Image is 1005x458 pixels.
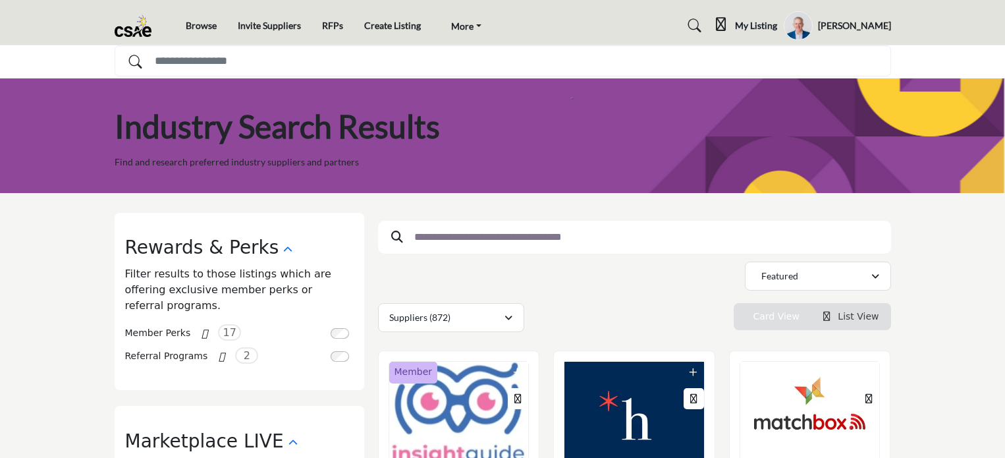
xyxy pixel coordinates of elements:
[378,303,524,332] button: Suppliers (872)
[811,303,891,330] li: List View
[238,20,301,31] a: Invite Suppliers
[689,367,697,378] a: Add To List
[389,311,450,324] p: Suppliers (872)
[818,19,891,32] h5: [PERSON_NAME]
[734,303,811,330] li: Card View
[331,351,349,362] input: Switch to Referral Programs
[125,345,208,368] label: Referral Programs
[745,262,891,291] button: Featured
[322,20,343,31] a: RFPs
[761,270,798,283] p: Featured
[716,18,777,34] div: My Listing
[676,15,709,37] a: Search
[218,324,241,341] span: 17
[235,347,258,364] span: 2
[364,20,421,31] a: Create Listing
[186,20,217,31] a: Browse
[115,15,159,37] img: Site Logo
[735,20,777,32] h5: My Listing
[125,430,284,453] h2: Marketplace LIVE
[746,311,800,322] a: View Card
[394,365,433,379] span: Member
[823,311,879,322] a: View List
[838,311,879,322] span: List View
[125,237,279,259] h2: Rewards & Perks
[115,45,891,76] input: Search Solutions
[442,16,491,35] a: More
[115,106,440,147] h1: Industry Search Results
[125,266,354,314] p: Filter results to those listings which are offering exclusive member perks or referral programs.
[864,367,873,378] a: Add To List
[753,311,799,322] span: Card View
[331,328,349,339] input: Switch to Member Perks
[125,322,191,345] label: Member Perks
[784,11,813,40] button: Show hide supplier dropdown
[115,156,359,169] p: Find and research preferred industry suppliers and partners
[513,367,522,378] a: Add To List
